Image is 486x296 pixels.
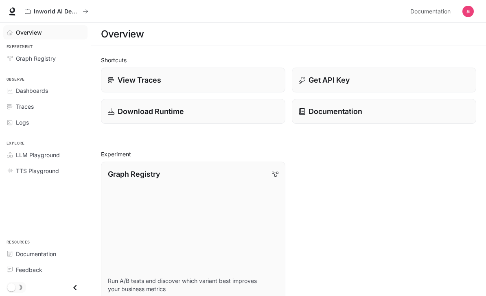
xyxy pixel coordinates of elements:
[66,279,84,296] button: Close drawer
[410,7,451,17] span: Documentation
[118,106,184,117] p: Download Runtime
[3,83,88,98] a: Dashboards
[3,51,88,66] a: Graph Registry
[16,118,29,127] span: Logs
[3,99,88,114] a: Traces
[21,3,92,20] button: All workspaces
[118,75,161,86] p: View Traces
[101,99,285,124] a: Download Runtime
[16,151,60,159] span: LLM Playground
[3,164,88,178] a: TTS Playground
[101,68,285,92] a: View Traces
[101,26,144,42] h1: Overview
[16,86,48,95] span: Dashboards
[108,169,160,180] p: Graph Registry
[3,115,88,129] a: Logs
[101,150,476,158] h2: Experiment
[16,265,42,274] span: Feedback
[3,25,88,39] a: Overview
[292,99,476,124] a: Documentation
[16,28,42,37] span: Overview
[309,106,362,117] p: Documentation
[3,263,88,277] a: Feedback
[16,250,56,258] span: Documentation
[309,75,350,86] p: Get API Key
[16,167,59,175] span: TTS Playground
[16,102,34,111] span: Traces
[108,277,278,293] p: Run A/B tests and discover which variant best improves your business metrics
[101,56,476,64] h2: Shortcuts
[292,68,476,92] button: Get API Key
[16,54,56,63] span: Graph Registry
[34,8,79,15] p: Inworld AI Demos
[3,148,88,162] a: LLM Playground
[3,247,88,261] a: Documentation
[407,3,457,20] a: Documentation
[462,6,474,17] img: User avatar
[7,283,15,292] span: Dark mode toggle
[460,3,476,20] button: User avatar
